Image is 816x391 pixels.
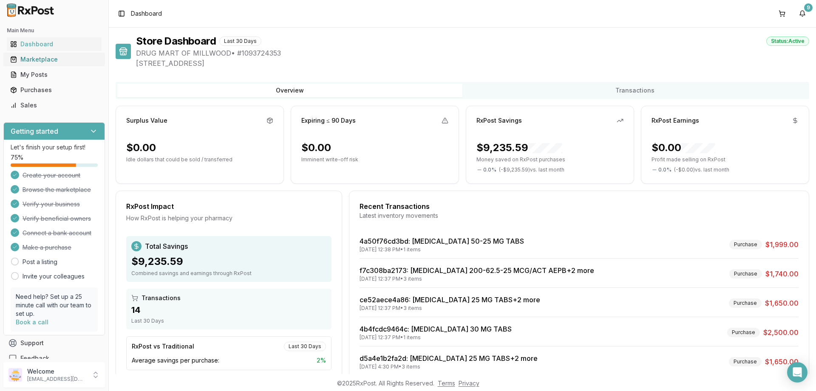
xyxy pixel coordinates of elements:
[7,82,102,98] a: Purchases
[476,141,562,155] div: $9,235.59
[3,351,105,366] button: Feedback
[23,171,80,180] span: Create your account
[126,141,156,155] div: $0.00
[301,116,356,125] div: Expiring ≤ 90 Days
[132,356,219,365] span: Average savings per purchase:
[142,294,181,302] span: Transactions
[136,48,809,58] span: DRUG MART OF MILLWOOD • # 1093724353
[3,335,105,351] button: Support
[10,55,98,64] div: Marketplace
[360,305,540,312] div: [DATE] 12:37 PM • 3 items
[360,354,538,363] a: d5a4e1b2fa2d: [MEDICAL_DATA] 25 MG TABS+2 more
[11,126,58,136] h3: Getting started
[360,295,540,304] a: ce52aece4a86: [MEDICAL_DATA] 25 MG TABS+2 more
[131,318,326,324] div: Last 30 Days
[787,362,807,383] div: Open Intercom Messenger
[131,304,326,316] div: 14
[763,327,799,338] span: $2,500.00
[117,84,462,97] button: Overview
[23,243,71,252] span: Make a purchase
[360,276,594,282] div: [DATE] 12:37 PM • 3 items
[126,156,273,163] p: Idle dollars that could be sold / transferred
[7,52,102,67] a: Marketplace
[317,356,326,365] span: 2 %
[765,298,799,308] span: $1,650.00
[729,298,762,308] div: Purchase
[11,143,98,152] p: Let's finish your setup first!
[131,255,326,268] div: $9,235.59
[3,37,105,51] button: Dashboard
[131,270,326,277] div: Combined savings and earnings through RxPost
[476,156,623,163] p: Money saved on RxPost purchases
[27,376,86,383] p: [EMAIL_ADDRESS][DOMAIN_NAME]
[459,380,479,387] a: Privacy
[23,229,91,237] span: Connect a bank account
[729,357,762,366] div: Purchase
[804,3,813,12] div: 9
[16,318,48,326] a: Book a call
[360,201,799,211] div: Recent Transactions
[360,237,524,245] a: 4a50f76cd3bd: [MEDICAL_DATA] 50-25 MG TABS
[658,166,671,173] span: 0.0 %
[126,201,331,211] div: RxPost Impact
[23,214,91,223] span: Verify beneficial owners
[136,58,809,68] span: [STREET_ADDRESS]
[284,342,326,351] div: Last 30 Days
[23,186,91,194] span: Browse the marketplace
[20,354,49,363] span: Feedback
[7,67,102,82] a: My Posts
[360,334,512,341] div: [DATE] 12:37 PM • 1 items
[729,269,762,278] div: Purchase
[438,380,455,387] a: Terms
[145,241,188,251] span: Total Savings
[360,325,512,333] a: 4b4fcdc9464c: [MEDICAL_DATA] 30 MG TABS
[131,9,162,18] span: Dashboard
[126,214,331,222] div: How RxPost is helping your pharmacy
[23,272,85,281] a: Invite your colleagues
[7,37,102,52] a: Dashboard
[652,116,699,125] div: RxPost Earnings
[23,200,80,208] span: Verify your business
[3,3,58,17] img: RxPost Logo
[132,342,194,351] div: RxPost vs Traditional
[7,27,102,34] h2: Main Menu
[499,166,564,173] span: ( - $9,235.59 ) vs. last month
[7,98,102,113] a: Sales
[3,68,105,82] button: My Posts
[3,98,105,112] button: Sales
[301,141,331,155] div: $0.00
[23,258,57,266] a: Post a listing
[766,37,809,46] div: Status: Active
[126,116,167,125] div: Surplus Value
[476,116,522,125] div: RxPost Savings
[8,368,22,382] img: User avatar
[483,166,496,173] span: 0.0 %
[10,40,98,48] div: Dashboard
[301,156,448,163] p: Imminent write-off risk
[765,357,799,367] span: $1,650.00
[27,367,86,376] p: Welcome
[11,153,23,162] span: 75 %
[3,83,105,97] button: Purchases
[10,86,98,94] div: Purchases
[3,53,105,66] button: Marketplace
[765,239,799,250] span: $1,999.00
[652,141,715,155] div: $0.00
[131,9,162,18] nav: breadcrumb
[360,246,524,253] div: [DATE] 12:38 PM • 1 items
[796,7,809,20] button: 9
[765,269,799,279] span: $1,740.00
[360,211,799,220] div: Latest inventory movements
[16,293,93,318] p: Need help? Set up a 25 minute call with our team to set up.
[10,70,98,79] div: My Posts
[729,240,762,249] div: Purchase
[360,363,538,370] div: [DATE] 4:30 PM • 3 items
[462,84,807,97] button: Transactions
[360,266,594,275] a: f7c308ba2173: [MEDICAL_DATA] 200-62.5-25 MCG/ACT AEPB+2 more
[10,101,98,110] div: Sales
[136,34,216,48] h1: Store Dashboard
[219,37,261,46] div: Last 30 Days
[727,328,760,337] div: Purchase
[652,156,799,163] p: Profit made selling on RxPost
[674,166,729,173] span: ( - $0.00 ) vs. last month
